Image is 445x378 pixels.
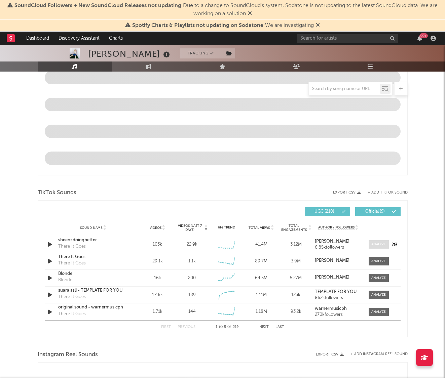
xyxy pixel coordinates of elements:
span: : Due to a change to SoundCloud's system, Sodatone is not updating to the latest SoundCloud data.... [14,3,438,16]
a: [PERSON_NAME] [315,258,362,263]
span: Dismiss [316,23,320,28]
a: suara asli - TEMPLATE FOR YOU [58,287,128,294]
div: 103k [142,241,173,248]
div: 1.11M [246,292,277,298]
div: 862k followers [315,296,362,300]
div: There It Goes [58,294,86,300]
div: There It Goes [58,311,86,318]
span: SoundCloud Followers + New SoundCloud Releases not updating [14,3,181,8]
div: 1.1k [188,258,196,265]
button: Last [275,325,284,329]
div: 99 + [419,33,428,38]
input: Search by song name or URL [309,86,380,92]
span: of [227,326,231,329]
strong: TEMPLATE FOR YOU [315,290,357,294]
span: : We are investigating [132,23,314,28]
button: + Add TikTok Sound [368,191,408,195]
div: 6.85k followers [315,245,362,250]
button: 99+ [417,36,422,41]
button: Export CSV [333,191,361,195]
div: 200 [188,275,196,282]
strong: [PERSON_NAME] [315,258,349,263]
div: 6M Trend [211,225,242,230]
button: Previous [178,325,195,329]
div: Blonde [58,277,72,284]
div: 89.7M [246,258,277,265]
div: 29.1k [142,258,173,265]
strong: [PERSON_NAME] [315,239,349,244]
button: Tracking [180,48,222,58]
input: Search for artists [297,34,398,43]
div: 64.5M [246,275,277,282]
div: 123k [280,292,311,298]
strong: warnermusicph [315,306,347,311]
div: 3.9M [280,258,311,265]
span: Spotify Charts & Playlists not updating on Sodatone [132,23,263,28]
button: First [161,325,171,329]
button: + Add TikTok Sound [361,191,408,195]
button: Export CSV [316,352,344,356]
div: 1 5 219 [209,323,246,331]
div: 144 [188,308,196,315]
a: original sound - warnermusicph [58,304,128,311]
button: UGC(210) [305,207,350,216]
span: Videos [150,226,161,230]
span: Videos (last 7 days) [176,224,203,232]
a: There It Goes [58,254,128,260]
strong: [PERSON_NAME] [315,275,349,280]
span: Sound Name [80,226,103,230]
span: UGC ( 210 ) [309,210,340,214]
button: + Add Instagram Reel Sound [350,352,408,356]
div: There It Goes [58,243,86,250]
a: Blonde [58,270,128,277]
a: Charts [104,32,127,45]
div: 1.71k [142,308,173,315]
div: [PERSON_NAME] [88,48,172,59]
a: warnermusicph [315,306,362,311]
span: Author / Followers [318,225,355,230]
div: 5.27M [280,275,311,282]
span: Instagram Reel Sounds [38,351,98,359]
button: Next [259,325,269,329]
div: 16k [142,275,173,282]
a: [PERSON_NAME] [315,275,362,280]
a: sheenzdoingbetter [58,237,128,244]
div: 93.2k [280,308,311,315]
span: Total Engagements [280,224,307,232]
span: TikTok Sounds [38,189,76,197]
div: 1.46k [142,292,173,298]
a: [PERSON_NAME] [315,239,362,244]
span: Dismiss [248,11,252,16]
div: 189 [188,292,196,298]
div: 22.9k [187,241,197,248]
div: There It Goes [58,260,86,267]
div: 270k followers [315,312,362,317]
div: 1.18M [246,308,277,315]
div: 41.4M [246,241,277,248]
a: TEMPLATE FOR YOU [315,290,362,294]
span: to [219,326,223,329]
span: Total Views [249,226,270,230]
a: Discovery Assistant [54,32,104,45]
div: + Add Instagram Reel Sound [344,352,408,356]
span: Official ( 9 ) [360,210,391,214]
button: Official(9) [355,207,401,216]
a: Dashboard [22,32,54,45]
div: 3.12M [280,241,311,248]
